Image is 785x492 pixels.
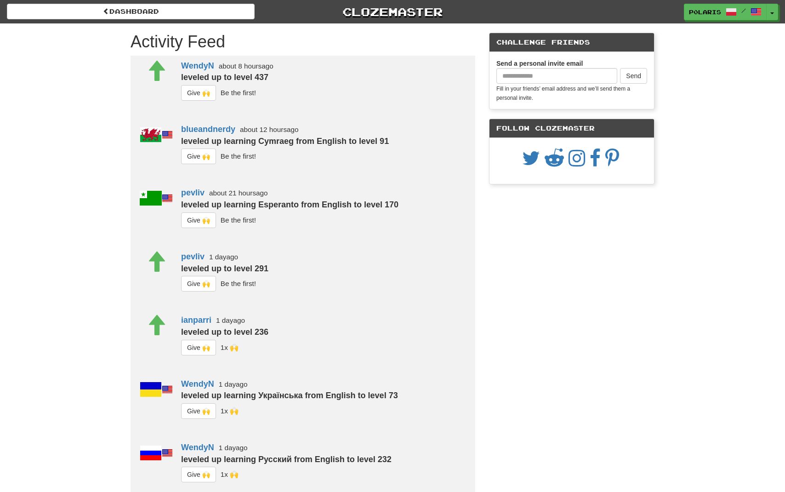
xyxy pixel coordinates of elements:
[221,470,239,478] small: 19cupsofcoffee
[181,200,398,209] strong: leveled up learning Esperanto from English to level 170
[209,189,268,197] small: about 21 hours ago
[219,380,248,388] small: 1 day ago
[181,61,214,70] a: WendyN
[496,60,583,67] strong: Send a personal invite email
[181,252,205,261] a: pevliv
[620,68,647,84] button: Send
[181,379,214,389] a: WendyN
[221,152,256,160] small: Be the first!
[181,149,216,164] button: Give 🙌
[181,73,268,82] strong: leveled up to level 437
[741,7,746,14] span: /
[489,119,654,138] div: Follow Clozemaster
[181,276,216,292] button: Give 🙌
[7,4,255,19] a: Dashboard
[216,316,245,324] small: 1 day ago
[181,315,211,325] a: ianparri
[181,340,216,355] button: Give 🙌
[181,443,214,452] a: WendyN
[689,8,721,16] span: p0laris
[181,188,205,197] a: pevliv
[181,85,216,101] button: Give 🙌
[221,407,239,415] small: 19cupsofcoffee
[496,86,630,101] small: Fill in your friends’ email address and we’ll send them a personal invite.
[181,264,268,273] strong: leveled up to level 291
[221,343,239,351] small: _cmns
[684,4,767,20] a: p0laris /
[240,126,299,133] small: about 12 hours ago
[181,467,216,482] button: Give 🙌
[181,455,392,464] strong: leveled up learning Русский from English to level 232
[181,327,268,337] strong: leveled up to level 236
[181,403,216,419] button: Give 🙌
[489,33,654,52] div: Challenge Friends
[219,444,248,452] small: 1 day ago
[181,212,216,228] button: Give 🙌
[221,89,256,97] small: Be the first!
[181,137,389,146] strong: leveled up learning Cymraeg from English to level 91
[221,216,256,224] small: Be the first!
[181,391,398,400] strong: leveled up learning Українська from English to level 73
[209,253,238,261] small: 1 day ago
[221,280,256,287] small: Be the first!
[181,125,235,134] a: blueandnerdy
[268,4,516,20] a: Clozemaster
[219,62,273,70] small: about 8 hours ago
[131,33,475,51] h1: Activity Feed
